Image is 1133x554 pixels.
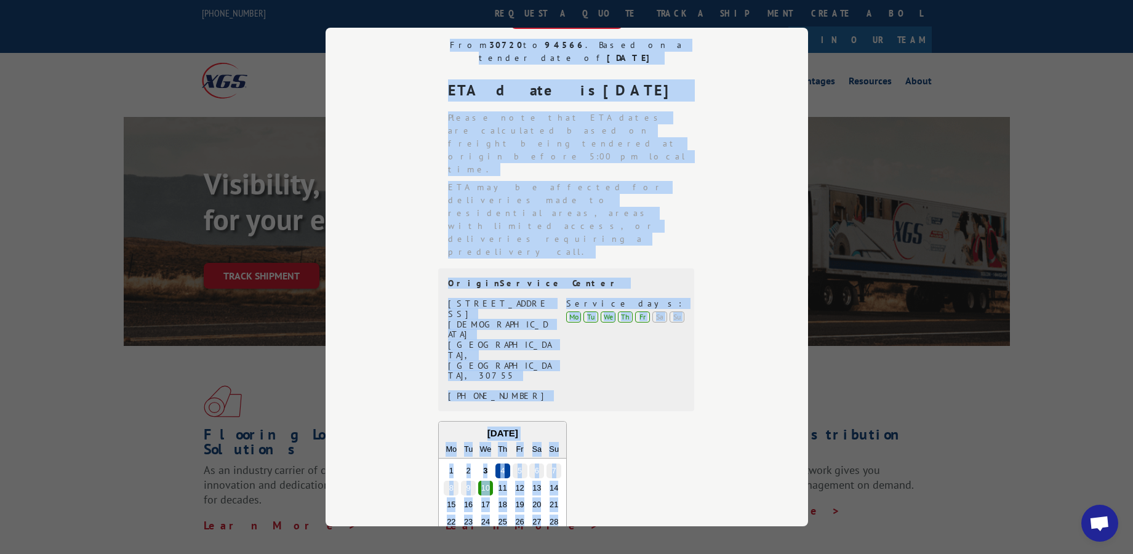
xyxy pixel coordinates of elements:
div: Su [670,311,684,323]
div: Choose Saturday, September 27th, 2025 [529,515,544,529]
div: [PHONE_NUMBER] [448,391,552,401]
div: Choose Tuesday, September 2nd, 2025 [461,464,476,478]
div: We [478,442,492,457]
div: We [601,311,615,323]
div: Su [546,442,561,457]
div: Choose Monday, September 15th, 2025 [444,497,458,512]
div: Sa [529,442,544,457]
div: Tu [583,311,598,323]
div: Choose Saturday, September 6th, 2025 [529,464,544,478]
a: Open chat [1081,505,1118,542]
div: Sa [652,311,667,323]
strong: 94566 [545,39,585,50]
div: ETA date is [448,79,695,102]
div: Th [618,311,633,323]
div: Th [495,442,510,457]
div: Choose Wednesday, September 3rd, 2025 [478,464,492,478]
div: Choose Thursday, September 11th, 2025 [495,481,510,496]
div: [GEOGRAPHIC_DATA], [GEOGRAPHIC_DATA], 30755 [448,340,552,381]
div: Fr [635,311,650,323]
div: Choose Monday, September 8th, 2025 [444,481,458,496]
div: Choose Friday, September 12th, 2025 [512,481,527,496]
div: Choose Wednesday, September 17th, 2025 [478,497,492,512]
div: Origin Service Center [448,278,684,289]
div: Choose Tuesday, September 23rd, 2025 [461,515,476,529]
strong: [DATE] [606,52,655,63]
div: Choose Thursday, September 18th, 2025 [495,497,510,512]
div: Tu [461,442,476,457]
li: ETA may be affected for deliveries made to residential areas, areas with limited access, or deliv... [448,181,695,259]
div: From to . Based on a tender date of [438,39,695,65]
div: Fr [512,442,527,457]
div: Choose Friday, September 5th, 2025 [512,464,527,478]
strong: 30720 [489,39,523,50]
div: Mo [444,442,458,457]
div: Choose Sunday, September 7th, 2025 [546,464,561,478]
div: Choose Monday, September 22nd, 2025 [444,515,458,529]
div: Choose Monday, September 1st, 2025 [444,464,458,478]
div: Choose Sunday, September 14th, 2025 [546,481,561,496]
div: Choose Friday, September 19th, 2025 [512,497,527,512]
div: Choose Saturday, September 20th, 2025 [529,497,544,512]
div: Choose Saturday, September 13th, 2025 [529,481,544,496]
div: Choose Sunday, September 21st, 2025 [546,497,561,512]
strong: [DATE] [603,81,679,100]
div: Choose Sunday, September 28th, 2025 [546,515,561,529]
div: Mo [566,311,581,323]
div: [DATE] [439,427,566,441]
div: Choose Tuesday, September 9th, 2025 [461,481,476,496]
div: Choose Wednesday, September 24th, 2025 [478,515,492,529]
li: Please note that ETA dates are calculated based on freight being tendered at origin before 5:00 p... [448,111,695,176]
div: Choose Thursday, September 25th, 2025 [495,515,510,529]
div: month 2025-09 [442,462,562,548]
div: [STREET_ADDRESS][DEMOGRAPHIC_DATA] [448,299,552,340]
div: Choose Thursday, September 4th, 2025 [495,464,510,478]
div: Choose Tuesday, September 16th, 2025 [461,497,476,512]
div: Service days: [566,299,684,309]
div: Choose Wednesday, September 10th, 2025 [478,481,492,496]
div: Choose Friday, September 26th, 2025 [512,515,527,529]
